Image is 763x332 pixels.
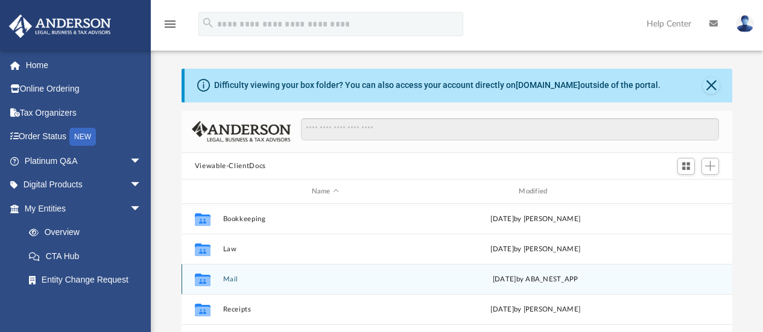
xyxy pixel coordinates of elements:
button: Add [701,158,720,175]
a: Overview [17,221,160,245]
div: NEW [69,128,96,146]
div: [DATE] by [PERSON_NAME] [433,214,638,225]
div: id [187,186,217,197]
button: Switch to Grid View [677,158,695,175]
button: Law [223,245,428,253]
a: menu [163,23,177,31]
div: Difficulty viewing your box folder? You can also access your account directly on outside of the p... [214,79,660,92]
button: Receipts [223,305,428,313]
img: Anderson Advisors Platinum Portal [5,14,115,38]
a: [DOMAIN_NAME] [516,80,580,90]
a: Online Ordering [8,77,160,101]
i: search [201,16,215,30]
span: arrow_drop_down [130,149,154,174]
img: User Pic [736,15,754,33]
div: Name [222,186,427,197]
a: Tax Organizers [8,101,160,125]
input: Search files and folders [301,118,719,141]
div: [DATE] by [PERSON_NAME] [433,304,638,315]
div: [DATE] by ABA_NEST_APP [433,274,638,285]
div: [DATE] by [PERSON_NAME] [433,244,638,255]
a: Platinum Q&Aarrow_drop_down [8,149,160,173]
div: id [643,186,727,197]
a: CTA Hub [17,244,160,268]
button: Close [703,77,720,94]
button: Viewable-ClientDocs [195,161,266,172]
span: arrow_drop_down [130,173,154,198]
a: Entity Change Request [17,268,160,292]
div: Modified [432,186,638,197]
a: Digital Productsarrow_drop_down [8,173,160,197]
a: Home [8,53,160,77]
button: Mail [223,275,428,283]
i: menu [163,17,177,31]
span: arrow_drop_down [130,196,154,221]
button: Bookkeeping [223,215,428,223]
a: Order StatusNEW [8,125,160,149]
a: My Entitiesarrow_drop_down [8,196,160,221]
